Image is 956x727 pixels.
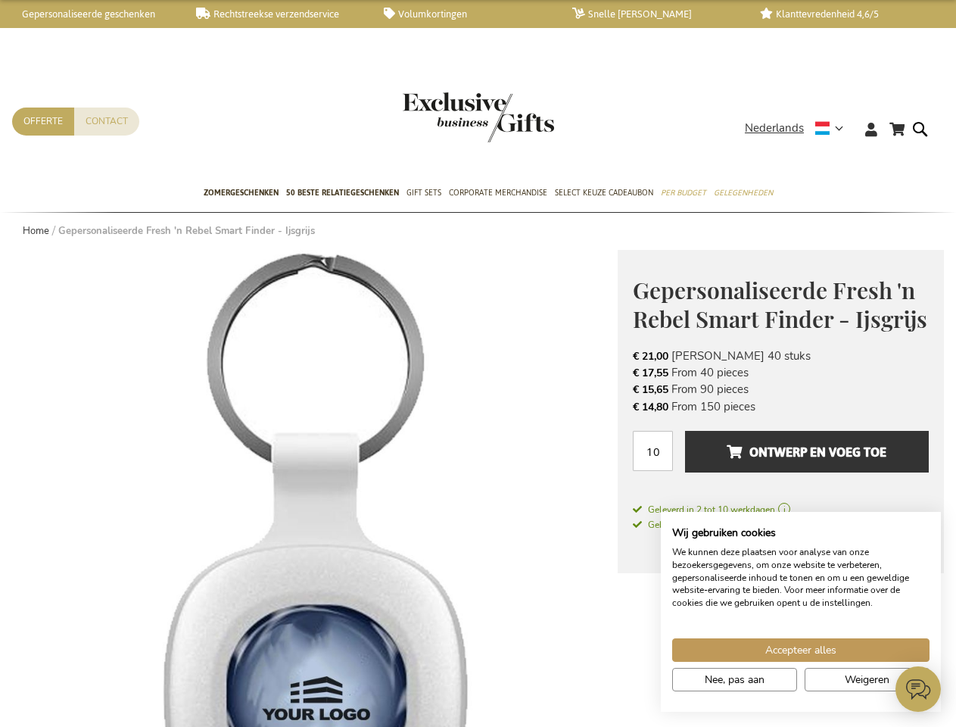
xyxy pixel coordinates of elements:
li: From 150 pieces [633,398,929,415]
a: Offerte [12,108,74,136]
span: Weigeren [845,672,889,688]
li: From 40 pieces [633,364,929,381]
span: € 21,00 [633,349,668,363]
span: € 17,55 [633,366,668,380]
span: € 15,65 [633,382,668,397]
div: Nederlands [745,120,853,137]
span: Gepersonaliseerde Fresh 'n Rebel Smart Finder - Ijsgrijs [633,275,927,335]
span: Corporate Merchandise [449,185,547,201]
span: Ontwerp en voeg toe [727,440,886,464]
button: Pas cookie voorkeuren aan [672,668,797,691]
span: 50 beste relatiegeschenken [286,185,399,201]
span: € 14,80 [633,400,668,414]
a: Geleverd in 2 tot 10 werkdagen [633,503,929,516]
a: Gebruik onze rechtstreekse verzendservice [633,516,820,532]
a: Contact [74,108,139,136]
span: Gift Sets [406,185,441,201]
span: Gelegenheden [714,185,773,201]
span: Gebruik onze rechtstreekse verzendservice [633,519,820,531]
li: [PERSON_NAME] 40 stuks [633,348,929,364]
span: Select Keuze Cadeaubon [555,185,653,201]
span: Zomergeschenken [204,185,279,201]
p: We kunnen deze plaatsen voor analyse van onze bezoekersgegevens, om onze website te verbeteren, g... [672,546,930,610]
strong: Gepersonaliseerde Fresh 'n Rebel Smart Finder - Ijsgrijs [58,224,315,238]
button: Ontwerp en voeg toe [685,431,929,473]
iframe: belco-activator-frame [895,666,941,712]
button: Alle cookies weigeren [805,668,930,691]
li: From 90 pieces [633,381,929,398]
input: Aantal [633,431,673,471]
span: Accepteer alles [765,642,836,658]
h2: Wij gebruiken cookies [672,526,930,540]
span: Nederlands [745,120,804,137]
button: Accepteer alle cookies [672,638,930,662]
span: Per Budget [661,185,706,201]
a: Home [23,224,49,238]
span: Nee, pas aan [705,672,764,688]
img: Exclusive Business gifts logo [403,92,554,142]
a: store logo [403,92,478,142]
